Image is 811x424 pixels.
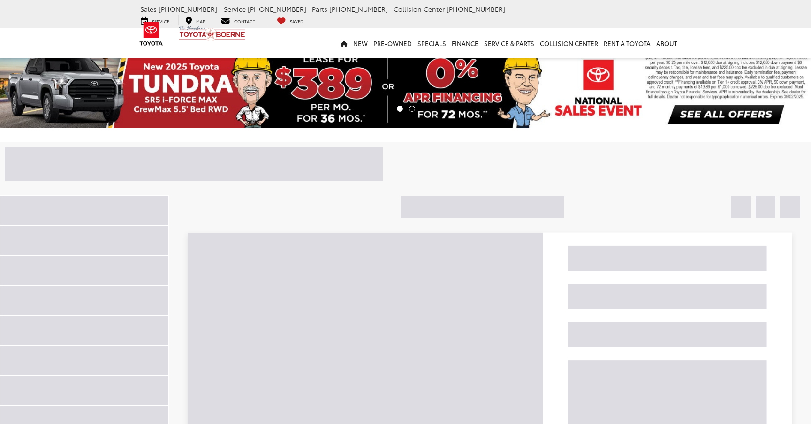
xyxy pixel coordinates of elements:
[415,28,449,58] a: Specials
[350,28,371,58] a: New
[178,15,212,25] a: Map
[134,15,176,25] a: Service
[312,4,327,14] span: Parts
[290,18,303,24] span: Saved
[338,28,350,58] a: Home
[248,4,306,14] span: [PHONE_NUMBER]
[140,4,157,14] span: Sales
[134,18,169,49] img: Toyota
[329,4,388,14] span: [PHONE_NUMBER]
[394,4,445,14] span: Collision Center
[371,28,415,58] a: Pre-Owned
[601,28,653,58] a: Rent a Toyota
[214,15,262,25] a: Contact
[537,28,601,58] a: Collision Center
[653,28,680,58] a: About
[481,28,537,58] a: Service & Parts: Opens in a new tab
[179,25,246,42] img: Vic Vaughan Toyota of Boerne
[224,4,246,14] span: Service
[447,4,505,14] span: [PHONE_NUMBER]
[270,15,311,25] a: My Saved Vehicles
[449,28,481,58] a: Finance
[159,4,217,14] span: [PHONE_NUMBER]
